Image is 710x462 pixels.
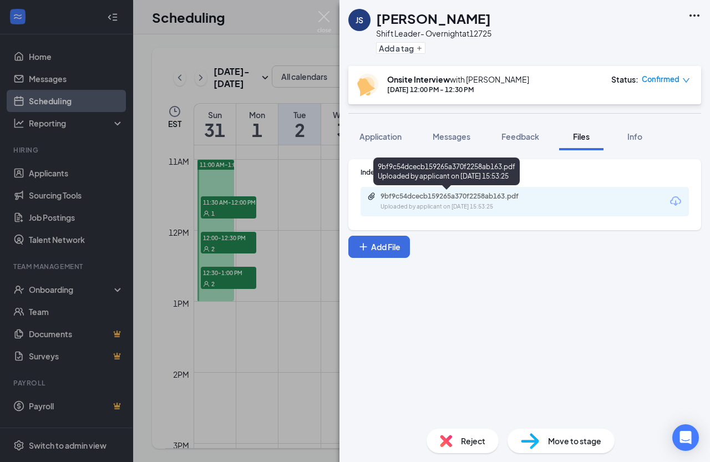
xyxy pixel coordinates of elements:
div: JS [356,14,363,26]
svg: Ellipses [688,9,701,22]
h1: [PERSON_NAME] [376,9,491,28]
span: Info [627,131,642,141]
span: down [682,77,690,84]
div: Indeed Resume [361,167,689,177]
div: 9bf9c54dcecb159265a370f2258ab163.pdf [381,192,536,201]
span: Reject [461,435,485,447]
button: PlusAdd a tag [376,42,425,54]
b: Onsite Interview [387,74,450,84]
span: Move to stage [548,435,601,447]
svg: Plus [416,45,423,52]
svg: Download [669,195,682,208]
span: Feedback [501,131,539,141]
svg: Paperclip [367,192,376,201]
span: Messages [433,131,470,141]
div: Status : [611,74,638,85]
div: Uploaded by applicant on [DATE] 15:53:25 [381,202,547,211]
span: Files [573,131,590,141]
button: Add FilePlus [348,236,410,258]
div: 9bf9c54dcecb159265a370f2258ab163.pdf Uploaded by applicant on [DATE] 15:53:25 [373,158,520,185]
a: Paperclip9bf9c54dcecb159265a370f2258ab163.pdfUploaded by applicant on [DATE] 15:53:25 [367,192,547,211]
span: Confirmed [642,74,679,85]
div: Open Intercom Messenger [672,424,699,451]
div: with [PERSON_NAME] [387,74,529,85]
span: Application [359,131,402,141]
div: [DATE] 12:00 PM - 12:30 PM [387,85,529,94]
svg: Plus [358,241,369,252]
div: Shift Leader- Overnight at 12725 [376,28,491,39]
